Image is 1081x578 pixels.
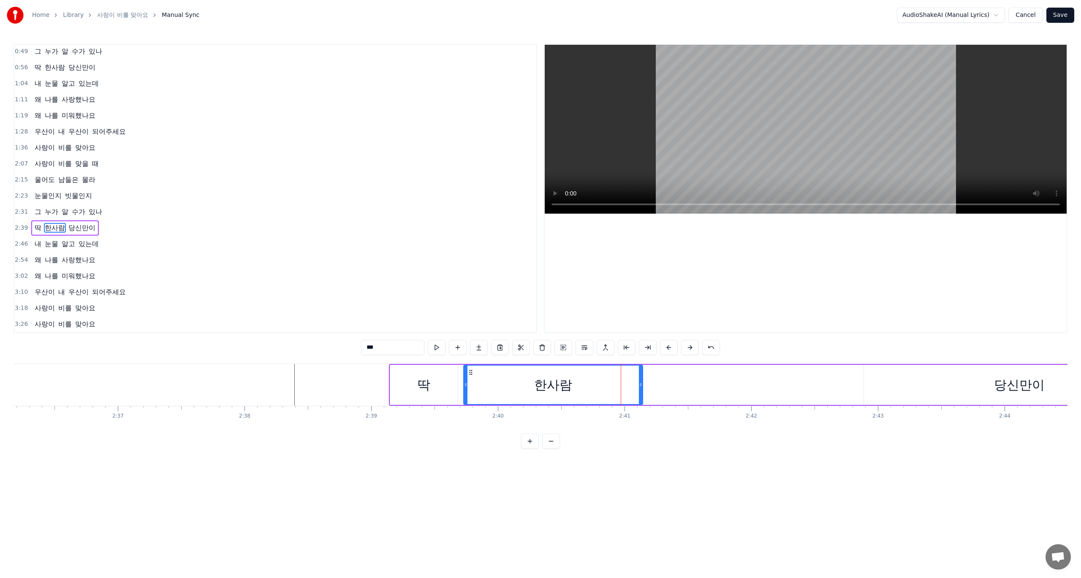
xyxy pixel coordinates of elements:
span: 3:02 [15,272,28,280]
span: 사랑이 [34,303,56,313]
span: 맞아요 [74,143,96,152]
span: 2:54 [15,256,28,264]
span: 미워했나요 [61,271,96,281]
span: 되어주세요 [91,127,127,136]
span: 1:28 [15,128,28,136]
div: 2:44 [999,413,1010,420]
span: 되어주세요 [91,287,127,297]
span: 그 [34,46,42,56]
a: 사랑이 비를 맞아요 [97,11,148,19]
span: 알 [61,46,69,56]
span: 2:23 [15,192,28,200]
span: 한사람 [44,223,66,233]
span: 미워했나요 [61,111,96,120]
span: 누가 [44,46,59,56]
span: 몰라 [81,175,96,185]
div: 2:42 [746,413,757,420]
nav: breadcrumb [32,11,199,19]
span: 사랑이 [34,159,56,168]
span: 2:46 [15,240,28,248]
span: 한사람 [44,62,66,72]
span: 내 [34,79,42,88]
span: 2:39 [15,224,28,232]
div: 2:39 [366,413,377,420]
div: 당신만이 [994,375,1045,394]
span: 알고 [61,79,76,88]
div: 2:43 [872,413,884,420]
span: 왜 [34,271,42,281]
span: 2:31 [15,208,28,216]
span: 맞아요 [74,319,96,329]
div: 2:41 [619,413,630,420]
span: 눈물인지 [34,191,62,201]
span: 내 [57,127,66,136]
span: 우산이 [34,287,56,297]
div: 딱 [418,375,430,394]
span: 있나 [88,207,103,217]
span: 왜 [34,111,42,120]
div: 한사람 [534,375,572,394]
div: 2:37 [112,413,124,420]
span: 우산이 [68,287,90,297]
span: 누가 [44,207,59,217]
span: 당신만이 [68,62,96,72]
span: 0:56 [15,63,28,72]
span: 남들은 [57,175,79,185]
div: 2:40 [492,413,504,420]
span: 비를 [57,303,73,313]
span: 0:49 [15,47,28,56]
span: 알고 [61,239,76,249]
span: 딱 [34,62,42,72]
span: 딱 [34,223,42,233]
span: 사랑이 [34,319,56,329]
button: Save [1046,8,1074,23]
span: 사랑이 [34,143,56,152]
span: 맞을 [74,159,90,168]
img: youka [7,7,24,24]
span: Manual Sync [162,11,199,19]
span: 사랑했나요 [61,255,96,265]
span: 나를 [44,95,59,104]
span: 내 [57,287,66,297]
span: 빗물인지 [64,191,93,201]
span: 내 [34,239,42,249]
span: 왜 [34,95,42,104]
span: 나를 [44,271,59,281]
span: 우산이 [68,127,90,136]
span: 있는데 [78,79,100,88]
span: 1:04 [15,79,28,88]
span: 있나 [88,46,103,56]
span: 비를 [57,159,73,168]
span: 2:07 [15,160,28,168]
span: 있는데 [78,239,100,249]
span: 나를 [44,255,59,265]
span: 알 [61,207,69,217]
span: 당신만이 [68,223,96,233]
span: 수가 [71,207,86,217]
span: 때 [91,159,100,168]
button: Cancel [1008,8,1043,23]
div: 채팅 열기 [1046,544,1071,570]
span: 우산이 [34,127,56,136]
span: 그 [34,207,42,217]
span: 3:18 [15,304,28,312]
span: 눈물 [44,239,59,249]
span: 울어도 [34,175,56,185]
div: 2:38 [239,413,250,420]
span: 비를 [57,319,73,329]
span: 나를 [44,111,59,120]
span: 맞아요 [74,303,96,313]
span: 1:11 [15,95,28,104]
a: Home [32,11,49,19]
span: 왜 [34,255,42,265]
span: 사랑했나요 [61,95,96,104]
a: Library [63,11,84,19]
span: 수가 [71,46,86,56]
span: 3:10 [15,288,28,296]
span: 2:15 [15,176,28,184]
span: 1:36 [15,144,28,152]
span: 3:26 [15,320,28,328]
span: 비를 [57,143,73,152]
span: 1:19 [15,111,28,120]
span: 눈물 [44,79,59,88]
